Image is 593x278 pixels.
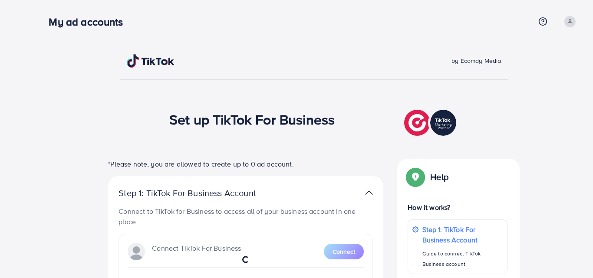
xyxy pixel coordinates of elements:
span: by Ecomdy Media [451,56,501,65]
img: TikTok [127,54,175,68]
p: *Please note, you are allowed to create up to 0 ad account. [108,159,383,169]
h1: Set up TikTok For Business [169,111,335,128]
p: Step 1: TikTok For Business Account [422,224,503,245]
p: Guide to connect TikTok Business account [422,249,503,269]
p: Help [430,172,448,182]
img: Popup guide [408,169,423,185]
p: How it works? [408,202,507,213]
h3: My ad accounts [49,16,130,28]
p: Step 1: TikTok For Business Account [119,188,283,198]
img: TikTok partner [404,108,458,138]
img: TikTok partner [365,186,373,199]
